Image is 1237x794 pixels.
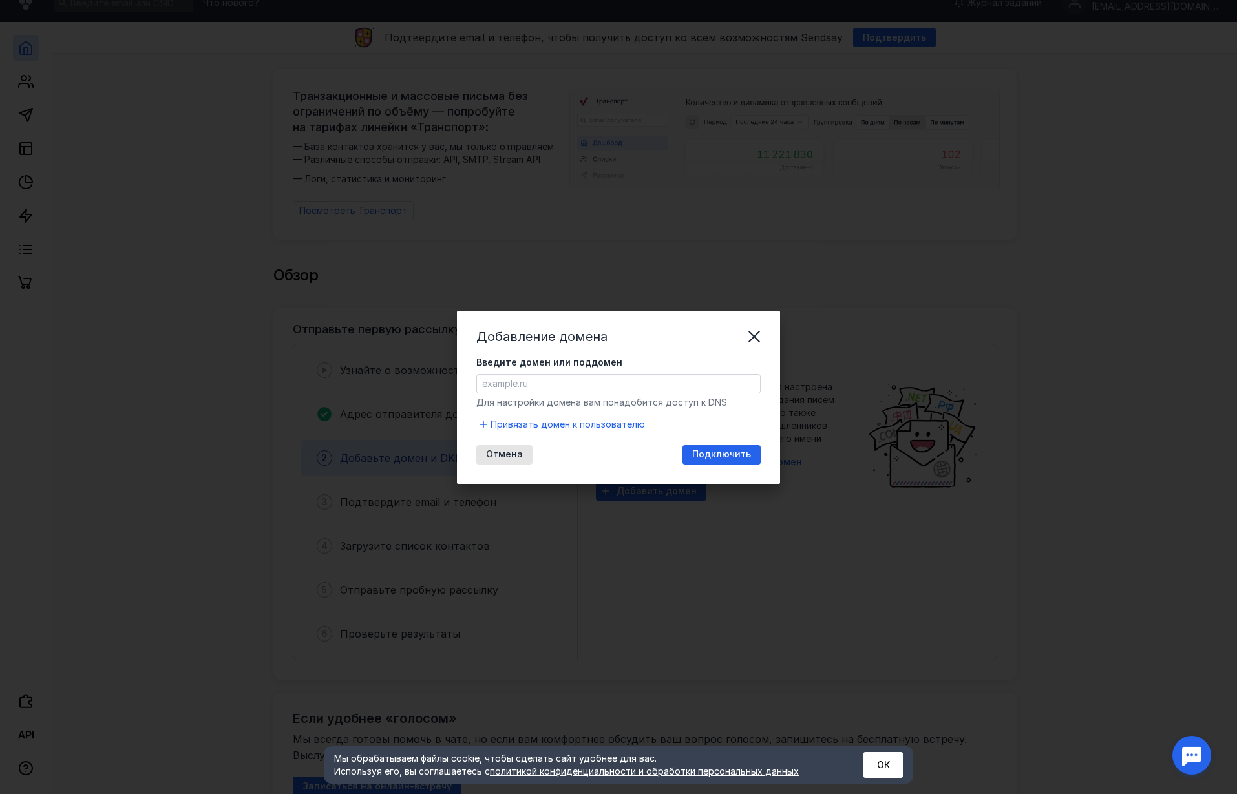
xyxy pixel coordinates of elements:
span: Отмена [486,449,523,460]
a: политикой конфиденциальности и обработки персональных данных [490,766,799,777]
button: Привязать домен к пользователю [476,417,650,432]
span: Для настройки домена вам понадобится доступ к DNS [476,397,727,408]
div: Мы обрабатываем файлы cookie, чтобы сделать сайт удобнее для вас. Используя его, вы соглашаетесь c [334,752,832,778]
button: ОК [863,752,903,778]
span: Добавление домена [476,329,608,344]
span: Привязать домен к пользователю [491,418,645,431]
input: example.ru [477,375,760,393]
button: Подключить [682,445,761,465]
span: Подключить [692,449,751,460]
button: Отмена [476,445,533,465]
span: Введите домен или поддомен [476,356,622,369]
